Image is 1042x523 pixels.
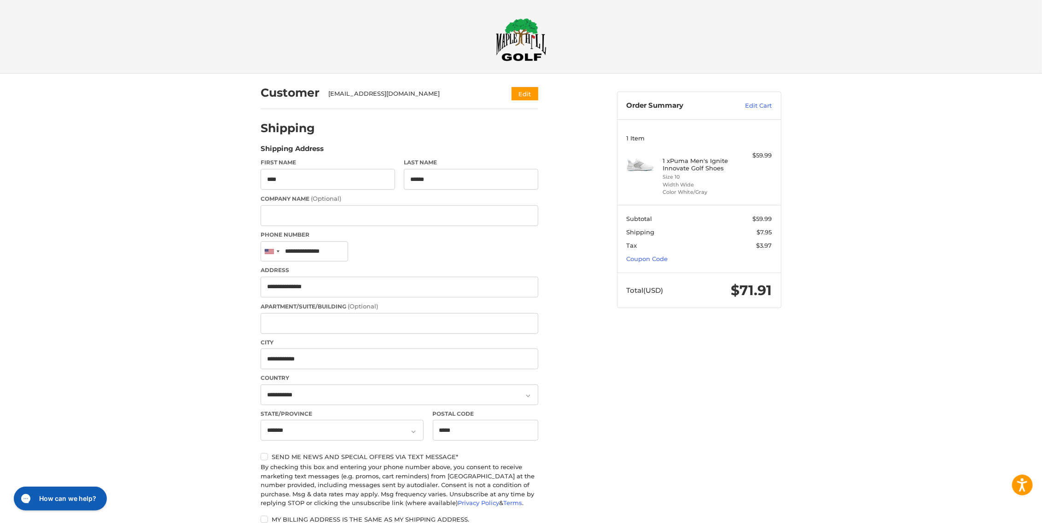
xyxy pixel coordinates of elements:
[261,242,282,261] div: United States: +1
[433,410,539,418] label: Postal Code
[627,101,726,110] h3: Order Summary
[261,463,538,508] div: By checking this box and entering your phone number above, you consent to receive marketing text ...
[726,101,772,110] a: Edit Cart
[512,87,538,100] button: Edit
[966,498,1042,523] iframe: Google Customer Reviews
[261,338,538,347] label: City
[261,231,538,239] label: Phone Number
[261,302,538,311] label: Apartment/Suite/Building
[663,188,733,196] li: Color White/Gray
[261,144,324,158] legend: Shipping Address
[503,499,522,506] a: Terms
[757,242,772,249] span: $3.97
[261,410,424,418] label: State/Province
[261,453,538,460] label: Send me news and special offers via text message*
[663,173,733,181] li: Size 10
[736,151,772,160] div: $59.99
[348,302,378,310] small: (Optional)
[311,195,341,202] small: (Optional)
[627,242,637,249] span: Tax
[9,483,110,514] iframe: Gorgias live chat messenger
[261,266,538,274] label: Address
[261,121,315,135] h2: Shipping
[627,286,664,295] span: Total (USD)
[496,18,547,61] img: Maple Hill Golf
[261,194,538,203] label: Company Name
[261,158,395,167] label: First Name
[757,228,772,236] span: $7.95
[329,89,494,99] div: [EMAIL_ADDRESS][DOMAIN_NAME]
[731,282,772,299] span: $71.91
[663,157,733,172] h4: 1 x Puma Men's Ignite Innovate Golf Shoes
[458,499,499,506] a: Privacy Policy
[261,374,538,382] label: Country
[627,255,668,262] a: Coupon Code
[627,228,655,236] span: Shipping
[663,181,733,189] li: Width Wide
[261,516,538,523] label: My billing address is the same as my shipping address.
[627,134,772,142] h3: 1 Item
[404,158,538,167] label: Last Name
[753,215,772,222] span: $59.99
[627,215,652,222] span: Subtotal
[261,86,320,100] h2: Customer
